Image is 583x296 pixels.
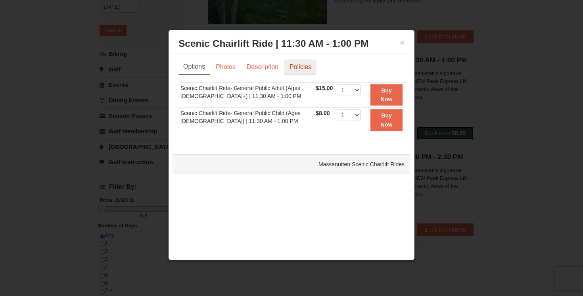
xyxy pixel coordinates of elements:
[173,154,410,174] div: Massanutten Scenic Chairlift Rides
[178,108,314,133] td: Scenic Chairlift Ride- General Public Child (Ages [DEMOGRAPHIC_DATA]) | 11:30 AM - 1:00 PM
[178,60,210,75] a: Options
[370,109,403,131] button: Buy Now
[370,84,403,106] button: Buy Now
[316,110,330,116] span: $8.00
[284,60,316,75] a: Policies
[242,60,284,75] a: Description
[381,87,393,102] strong: Buy Now
[178,82,314,108] td: Scenic Chairlift Ride- General Public Adult (Ages [DEMOGRAPHIC_DATA]+) | 11:30 AM - 1:00 PM
[211,60,241,75] a: Photos
[316,85,333,91] span: $15.00
[381,112,393,127] strong: Buy Now
[178,38,405,50] h3: Scenic Chairlift Ride | 11:30 AM - 1:00 PM
[400,38,405,46] button: ×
